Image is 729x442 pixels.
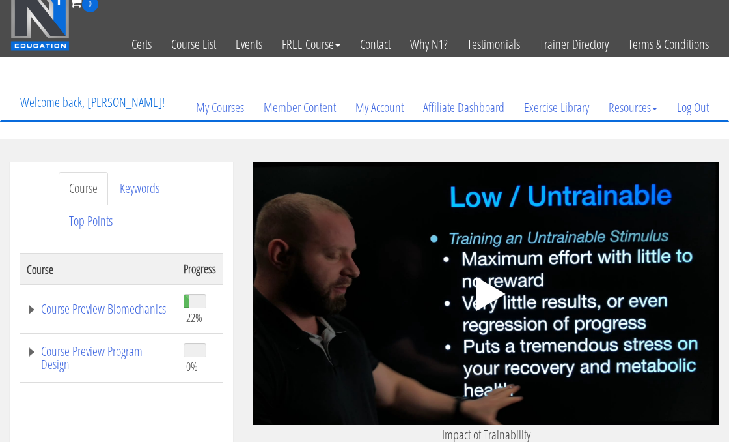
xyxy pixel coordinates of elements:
th: Progress [177,254,223,285]
a: Exercise Library [514,76,599,139]
a: Course Preview Program Design [27,345,171,371]
a: Course [59,172,108,205]
a: Top Points [59,205,123,238]
a: Course Preview Biomechanics [27,302,171,316]
a: Keywords [109,172,170,205]
a: Terms & Conditions [618,12,719,76]
span: 22% [186,310,202,325]
a: Trainer Directory [530,12,618,76]
a: Resources [599,76,667,139]
th: Course [20,254,178,285]
a: Events [226,12,272,76]
a: Testimonials [458,12,530,76]
a: Log Out [667,76,719,139]
span: 0% [186,359,198,374]
a: Why N1? [400,12,458,76]
a: FREE Course [272,12,350,76]
a: Affiliate Dashboard [413,76,514,139]
p: Welcome back, [PERSON_NAME]! [10,76,174,128]
a: Course List [161,12,226,76]
a: My Account [346,76,413,139]
a: Certs [122,12,161,76]
a: Member Content [254,76,346,139]
a: My Courses [186,76,254,139]
a: Contact [350,12,400,76]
